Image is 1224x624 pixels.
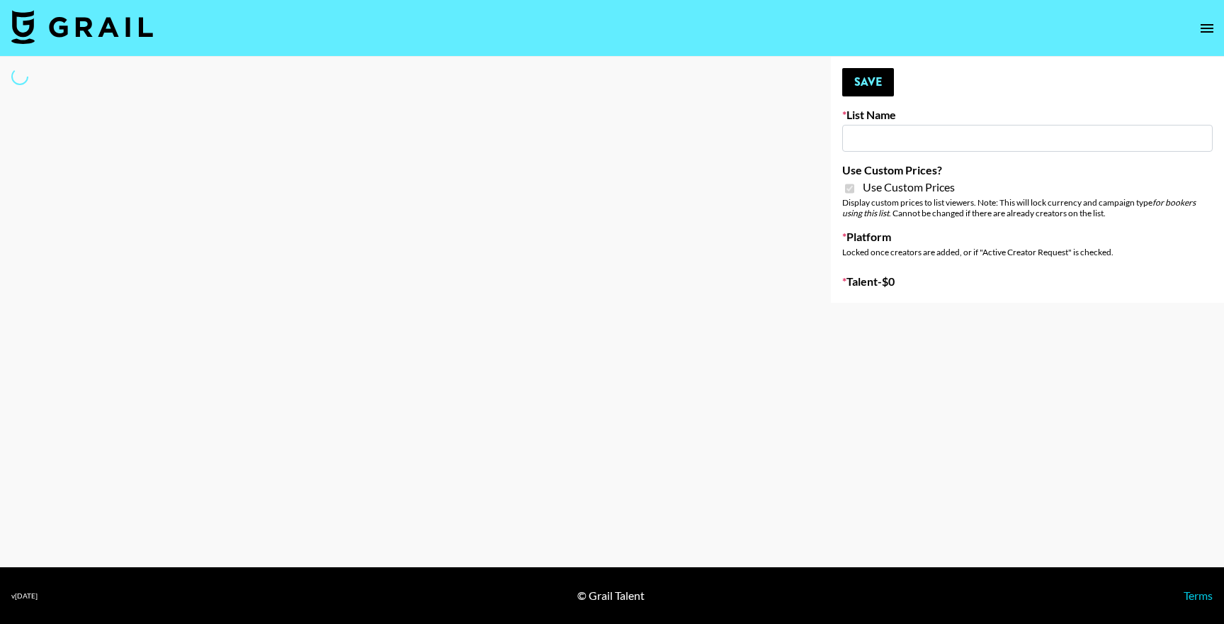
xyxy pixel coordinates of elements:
[1184,589,1213,602] a: Terms
[842,247,1213,257] div: Locked once creators are added, or if "Active Creator Request" is checked.
[577,589,645,603] div: © Grail Talent
[842,68,894,96] button: Save
[842,274,1213,289] label: Talent - $ 0
[1193,14,1221,43] button: open drawer
[842,197,1196,218] em: for bookers using this list
[842,197,1213,218] div: Display custom prices to list viewers. Note: This will lock currency and campaign type . Cannot b...
[842,108,1213,122] label: List Name
[842,230,1213,244] label: Platform
[11,591,38,601] div: v [DATE]
[863,180,955,194] span: Use Custom Prices
[11,10,153,44] img: Grail Talent
[842,163,1213,177] label: Use Custom Prices?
